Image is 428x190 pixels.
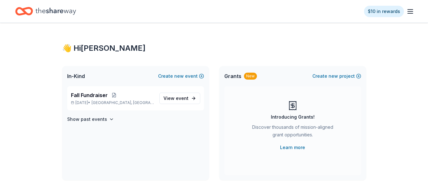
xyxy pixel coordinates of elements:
[250,123,336,141] div: Discover thousands of mission-aligned grant opportunities.
[280,144,305,151] a: Learn more
[67,72,85,80] span: In-Kind
[271,113,315,121] div: Introducing Grants!
[244,73,257,80] div: New
[67,115,114,123] button: Show past events
[92,100,154,105] span: [GEOGRAPHIC_DATA], [GEOGRAPHIC_DATA]
[174,72,184,80] span: new
[159,93,200,104] a: View event
[312,72,361,80] button: Createnewproject
[163,95,188,102] span: View
[158,72,204,80] button: Createnewevent
[67,115,107,123] h4: Show past events
[329,72,338,80] span: new
[15,4,76,19] a: Home
[224,72,241,80] span: Grants
[364,6,404,17] a: $10 in rewards
[71,91,108,99] span: Fall Fundraiser
[62,43,366,53] div: 👋 Hi [PERSON_NAME]
[71,100,154,105] p: [DATE] •
[176,95,188,101] span: event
